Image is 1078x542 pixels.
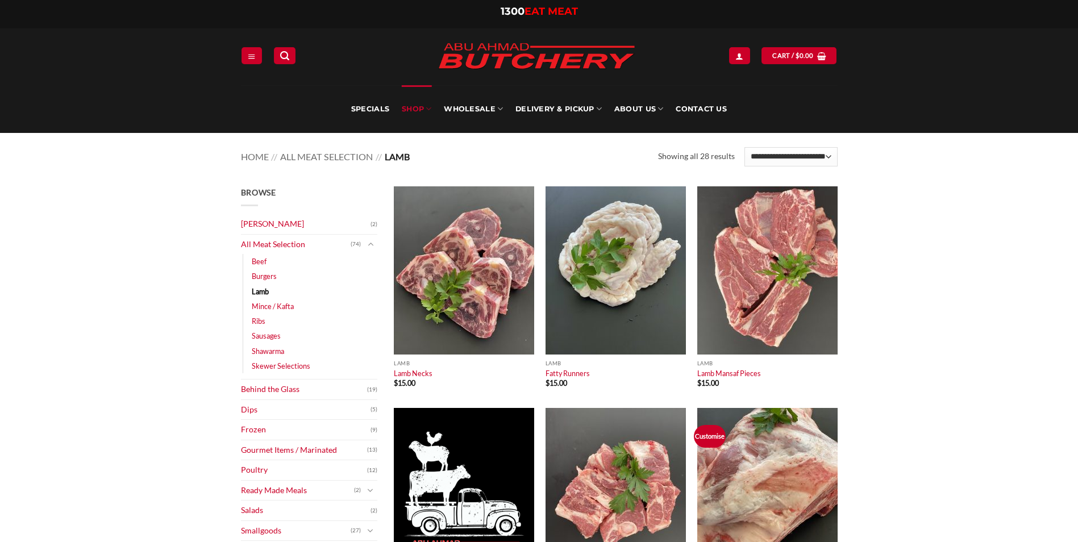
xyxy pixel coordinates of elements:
[241,380,367,399] a: Behind the Glass
[796,51,800,61] span: $
[367,381,377,398] span: (19)
[242,47,262,64] a: Menu
[280,151,373,162] a: All Meat Selection
[252,299,294,314] a: Mince / Kafta
[676,85,727,133] a: Contact Us
[772,51,813,61] span: Cart /
[546,378,567,387] bdi: 15.00
[729,47,750,64] a: Login
[796,52,814,59] bdi: 0.00
[428,35,644,78] img: Abu Ahmad Butchery
[241,214,371,234] a: [PERSON_NAME]
[241,400,371,420] a: Dips
[364,524,377,537] button: Toggle
[697,186,838,355] img: Lamb-Mansaf-Pieces
[271,151,277,162] span: //
[252,284,269,299] a: Lamb
[252,269,277,283] a: Burgers
[371,216,377,233] span: (2)
[376,151,382,162] span: //
[241,420,371,440] a: Frozen
[371,401,377,418] span: (5)
[364,238,377,251] button: Toggle
[525,5,578,18] span: EAT MEAT
[385,151,410,162] span: Lamb
[252,314,265,328] a: Ribs
[252,254,267,269] a: Beef
[241,151,269,162] a: Home
[394,186,534,355] img: Lamb Necks
[501,5,525,18] span: 1300
[241,481,354,501] a: Ready Made Meals
[546,360,686,366] p: Lamb
[394,378,398,387] span: $
[394,369,432,378] a: Lamb Necks
[546,369,590,378] a: Fatty Runners
[515,85,602,133] a: Delivery & Pickup
[501,5,578,18] a: 1300EAT MEAT
[351,236,361,253] span: (74)
[614,85,663,133] a: About Us
[402,85,431,133] a: SHOP
[444,85,503,133] a: Wholesale
[394,360,534,366] p: Lamb
[697,360,838,366] p: Lamb
[546,378,550,387] span: $
[371,502,377,519] span: (2)
[274,47,295,64] a: Search
[241,187,276,197] span: Browse
[252,358,310,373] a: Skewer Selections
[744,147,837,166] select: Shop order
[761,47,836,64] a: View cart
[241,235,351,255] a: All Meat Selection
[371,422,377,439] span: (9)
[252,328,281,343] a: Sausages
[697,369,761,378] a: Lamb Mansaf Pieces
[351,85,389,133] a: Specials
[394,378,415,387] bdi: 15.00
[241,460,367,480] a: Poultry
[658,150,735,163] p: Showing all 28 results
[241,521,351,541] a: Smallgoods
[252,344,284,358] a: Shawarma
[241,501,371,520] a: Salads
[697,378,701,387] span: $
[697,378,719,387] bdi: 15.00
[364,484,377,497] button: Toggle
[354,482,361,499] span: (2)
[367,441,377,458] span: (13)
[367,462,377,479] span: (12)
[546,186,686,355] img: Fatty Runners
[351,522,361,539] span: (27)
[241,440,367,460] a: Gourmet Items / Marinated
